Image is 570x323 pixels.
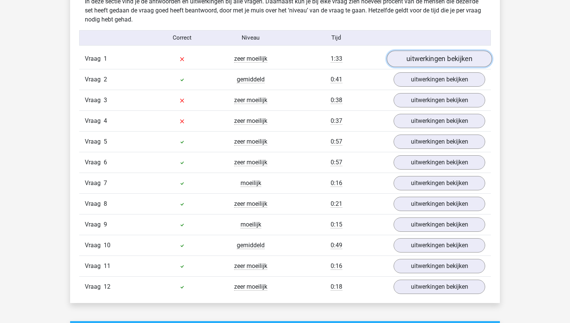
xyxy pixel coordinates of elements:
[331,262,342,270] span: 0:16
[234,159,267,166] span: zeer moeilijk
[104,179,107,187] span: 7
[331,200,342,208] span: 0:21
[331,96,342,104] span: 0:38
[85,75,104,84] span: Vraag
[234,200,267,208] span: zeer moeilijk
[331,179,342,187] span: 0:16
[104,221,107,228] span: 9
[331,76,342,83] span: 0:41
[331,138,342,145] span: 0:57
[241,179,261,187] span: moeilijk
[104,200,107,207] span: 8
[104,159,107,166] span: 6
[85,96,104,105] span: Vraag
[394,135,485,149] a: uitwerkingen bekijken
[394,114,485,128] a: uitwerkingen bekijken
[394,72,485,87] a: uitwerkingen bekijken
[85,158,104,167] span: Vraag
[234,283,267,291] span: zeer moeilijk
[148,34,217,42] div: Correct
[85,54,104,63] span: Vraag
[237,242,265,249] span: gemiddeld
[216,34,285,42] div: Niveau
[104,283,110,290] span: 12
[241,221,261,228] span: moeilijk
[104,55,107,62] span: 1
[331,221,342,228] span: 0:15
[85,137,104,146] span: Vraag
[85,199,104,208] span: Vraag
[331,242,342,249] span: 0:49
[234,138,267,145] span: zeer moeilijk
[104,138,107,145] span: 5
[104,262,110,269] span: 11
[85,220,104,229] span: Vraag
[85,282,104,291] span: Vraag
[331,55,342,63] span: 1:33
[285,34,388,42] div: Tijd
[85,262,104,271] span: Vraag
[85,116,104,126] span: Vraag
[394,93,485,107] a: uitwerkingen bekijken
[394,197,485,211] a: uitwerkingen bekijken
[394,217,485,232] a: uitwerkingen bekijken
[85,179,104,188] span: Vraag
[394,176,485,190] a: uitwerkingen bekijken
[104,96,107,104] span: 3
[234,55,267,63] span: zeer moeilijk
[394,259,485,273] a: uitwerkingen bekijken
[234,117,267,125] span: zeer moeilijk
[237,76,265,83] span: gemiddeld
[394,280,485,294] a: uitwerkingen bekijken
[394,238,485,253] a: uitwerkingen bekijken
[331,159,342,166] span: 0:57
[394,155,485,170] a: uitwerkingen bekijken
[104,117,107,124] span: 4
[104,76,107,83] span: 2
[85,241,104,250] span: Vraag
[387,51,492,67] a: uitwerkingen bekijken
[234,96,267,104] span: zeer moeilijk
[234,262,267,270] span: zeer moeilijk
[331,117,342,125] span: 0:37
[331,283,342,291] span: 0:18
[104,242,110,249] span: 10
